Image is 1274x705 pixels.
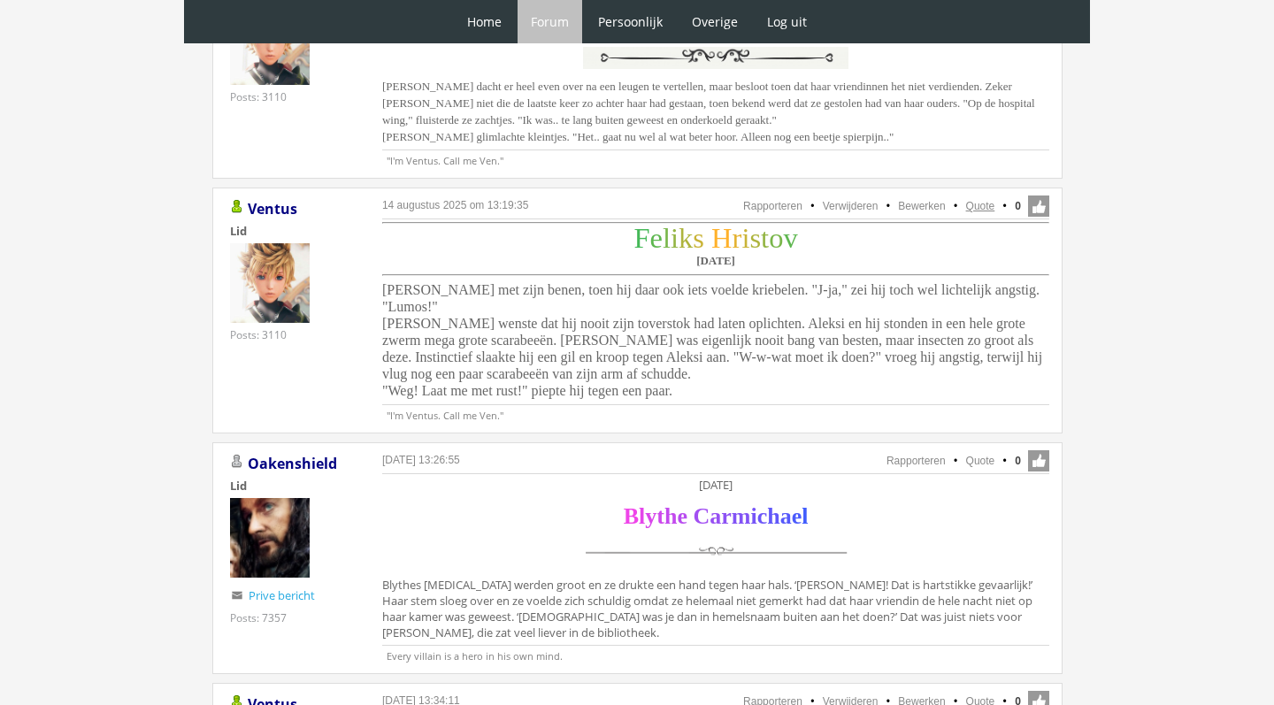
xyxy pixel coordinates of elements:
span: v [783,222,797,254]
span: i [741,222,749,254]
div: Posts: 7357 [230,610,287,625]
span: h [767,503,779,529]
span: t [656,503,664,529]
span: s [693,222,704,254]
img: y0w1XJ0.png [579,42,853,73]
span: i [750,503,756,529]
div: Posts: 3110 [230,327,287,342]
img: Ventus [230,5,310,85]
p: "I'm Ventus. Call me Ven." [382,404,1049,422]
img: Ventus [230,243,310,323]
div: [DATE] [382,477,1049,493]
span: B [624,503,639,529]
span: F [633,222,649,254]
span: e [677,503,687,529]
span: l [639,503,645,529]
span: e [650,222,663,254]
span: i [671,222,679,254]
span: r [733,222,742,254]
span: c [757,503,768,529]
div: Lid [230,478,354,494]
span: a [780,503,792,529]
span: s [749,222,761,254]
span: y [645,503,656,529]
span: H [711,222,732,254]
a: [DATE] 13:26:55 [382,454,460,466]
span: h [664,503,677,529]
span: e [792,503,802,529]
div: Posts: 3110 [230,89,287,104]
span: C [693,503,710,529]
p: Every villain is a hero in his own mind. [382,645,1049,663]
span: [PERSON_NAME] dacht er heel even over na een leugen te vertellen, maar besloot toen dat haar vrie... [382,80,1035,143]
div: Lid [230,223,354,239]
span: 0 [1015,453,1021,469]
a: Quote [966,455,995,467]
a: Verwijderen [823,200,879,212]
a: Oakenshield [248,454,337,473]
span: m [732,503,751,529]
a: Prive bericht [249,587,315,603]
span: l [802,503,808,529]
span: 0 [1015,198,1021,214]
img: scheidingslijn.png [579,533,853,572]
span: [PERSON_NAME] met zijn benen, toen hij daar ook iets voelde kriebelen. "J-ja," zei hij toch wel l... [382,282,1042,398]
a: Quote [966,200,995,212]
b: [DATE] [696,254,735,267]
img: Gebruiker is offline [230,455,244,469]
span: o [769,222,783,254]
a: Bewerken [898,200,945,212]
span: a [710,503,721,529]
span: Like deze post [1028,450,1049,471]
span: r [721,503,732,529]
p: "I'm Ventus. Call me Ven." [382,149,1049,167]
a: Ventus [248,199,297,218]
a: Rapporteren [886,455,946,467]
a: Rapporteren [743,200,802,212]
span: t [761,222,769,254]
img: Gebruiker is online [230,200,244,214]
img: Oakenshield [230,498,310,578]
span: k [679,222,693,254]
div: Blythes [MEDICAL_DATA] werden groot en ze drukte een hand tegen haar hals. ‘[PERSON_NAME]! Dat is... [382,477,1049,645]
a: 14 augustus 2025 om 13:19:35 [382,199,528,211]
span: l [663,222,671,254]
